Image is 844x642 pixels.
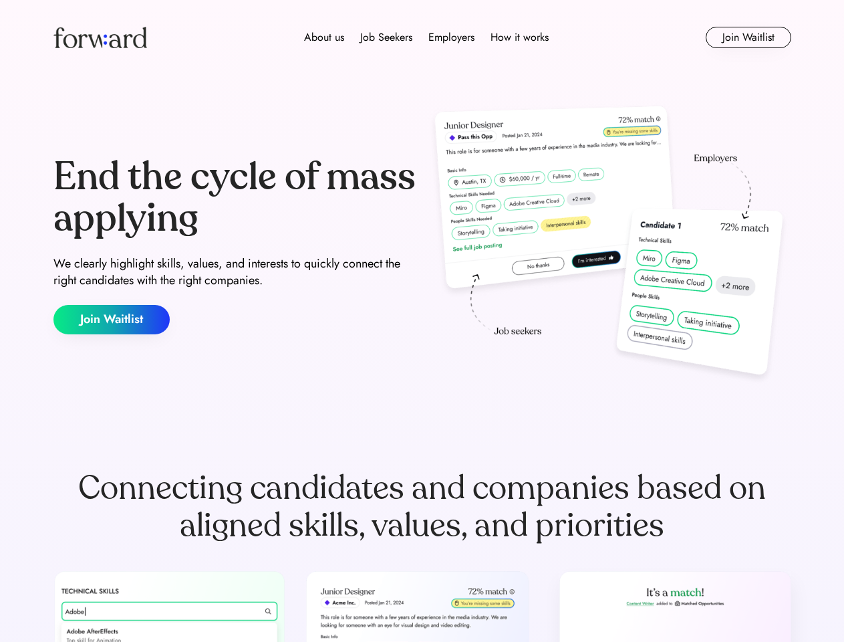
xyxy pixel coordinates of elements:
img: Forward logo [53,27,147,48]
div: End the cycle of mass applying [53,156,417,239]
div: How it works [490,29,549,45]
button: Join Waitlist [53,305,170,334]
div: Connecting candidates and companies based on aligned skills, values, and priorities [53,469,791,544]
img: hero-image.png [428,102,791,389]
div: We clearly highlight skills, values, and interests to quickly connect the right candidates with t... [53,255,417,289]
button: Join Waitlist [706,27,791,48]
div: Job Seekers [360,29,412,45]
div: About us [304,29,344,45]
div: Employers [428,29,474,45]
